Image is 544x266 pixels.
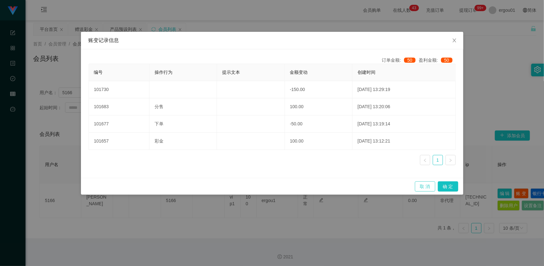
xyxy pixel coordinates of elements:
[382,57,419,64] div: 订单金额:
[452,38,457,43] i: 图标: close
[222,70,240,75] span: 提示文本
[290,70,308,75] span: 金额变动
[352,115,455,133] td: [DATE] 13:19:14
[352,133,455,150] td: [DATE] 13:12:21
[94,70,103,75] span: 编号
[449,158,453,162] i: 图标: right
[149,115,217,133] td: 下单
[438,181,458,192] button: 确 定
[89,37,456,44] div: 账变记录信息
[358,70,375,75] span: 创建时间
[285,98,352,115] td: 100.00
[285,115,352,133] td: -50.00
[285,81,352,98] td: -150.00
[285,133,352,150] td: 100.00
[89,81,149,98] td: 101730
[155,70,172,75] span: 操作行为
[419,57,455,64] div: 盈利金额:
[446,155,456,165] li: 下一页
[149,133,217,150] td: 彩金
[446,32,463,50] button: Close
[441,58,453,63] span: 50
[89,98,149,115] td: 101683
[433,155,443,165] a: 1
[89,133,149,150] td: 101657
[415,181,435,192] button: 取 消
[420,155,430,165] li: 上一页
[352,81,455,98] td: [DATE] 13:29:19
[89,115,149,133] td: 101677
[352,98,455,115] td: [DATE] 13:20:06
[433,155,443,165] li: 1
[404,58,416,63] span: 50
[149,98,217,115] td: 分售
[423,158,427,162] i: 图标: left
